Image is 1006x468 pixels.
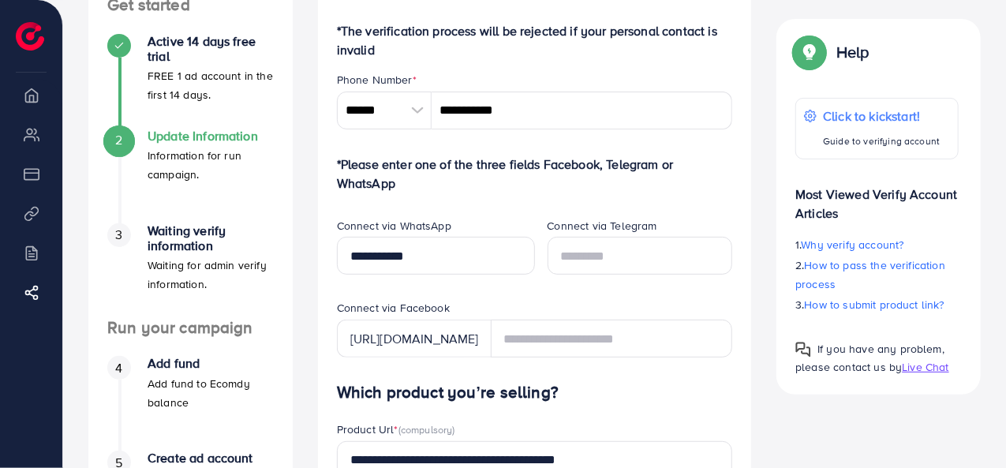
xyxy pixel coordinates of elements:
span: How to pass the verification process [795,257,945,292]
p: Help [836,43,869,62]
li: Update Information [88,129,293,223]
label: Connect via Facebook [337,300,450,316]
h4: Which product you’re selling? [337,383,733,402]
p: Click to kickstart! [823,107,940,125]
p: 1. [795,235,959,254]
p: FREE 1 ad account in the first 14 days. [148,66,274,104]
p: 3. [795,295,959,314]
img: Popup guide [795,38,824,66]
li: Active 14 days free trial [88,34,293,129]
span: If you have any problem, please contact us by [795,341,944,375]
label: Connect via WhatsApp [337,218,451,234]
label: Connect via Telegram [548,218,657,234]
img: logo [16,22,44,51]
span: How to submit product link? [805,297,944,313]
p: *Please enter one of the three fields Facebook, Telegram or WhatsApp [337,155,733,193]
span: 3 [115,226,122,244]
p: 2. [795,256,959,294]
label: Phone Number [337,72,417,88]
h4: Waiting verify information [148,223,274,253]
span: 4 [115,359,122,377]
p: Add fund to Ecomdy balance [148,374,274,412]
span: 2 [115,131,122,149]
h4: Add fund [148,356,274,371]
span: Live Chat [902,359,948,375]
p: Waiting for admin verify information. [148,256,274,294]
label: Product Url [337,421,455,437]
p: Information for run campaign. [148,146,274,184]
span: Why verify account? [802,237,904,253]
p: Most Viewed Verify Account Articles [795,172,959,223]
h4: Run your campaign [88,318,293,338]
li: Waiting verify information [88,223,293,318]
h4: Create ad account [148,451,274,466]
p: *The verification process will be rejected if your personal contact is invalid [337,21,733,59]
iframe: Chat [939,397,994,456]
img: Popup guide [795,342,811,358]
li: Add fund [88,356,293,451]
h4: Update Information [148,129,274,144]
div: [URL][DOMAIN_NAME] [337,320,492,358]
h4: Active 14 days free trial [148,34,274,64]
p: Guide to verifying account [823,132,940,151]
span: (compulsory) [398,422,455,436]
